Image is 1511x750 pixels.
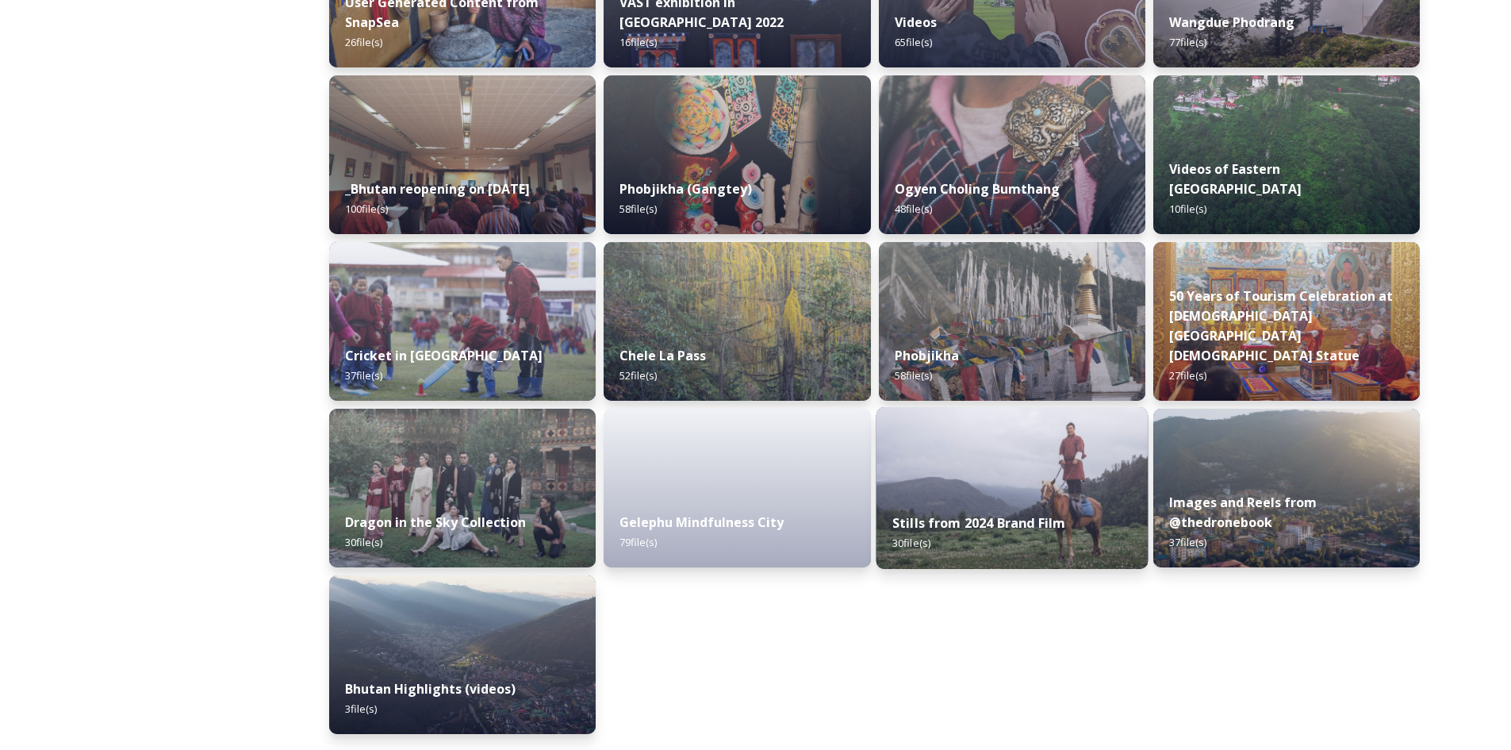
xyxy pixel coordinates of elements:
[345,180,530,198] strong: _Bhutan reopening on [DATE]
[895,202,932,216] span: 48 file(s)
[345,202,388,216] span: 100 file(s)
[892,514,1065,532] strong: Stills from 2024 Brand Film
[879,75,1145,234] img: Ogyen%2520Choling%2520by%2520Matt%2520Dutile5.jpg
[1169,160,1302,198] strong: Videos of Eastern [GEOGRAPHIC_DATA]
[1169,535,1206,549] span: 37 file(s)
[1169,368,1206,383] span: 27 file(s)
[895,35,932,49] span: 65 file(s)
[345,702,377,716] span: 3 file(s)
[879,242,1145,401] img: Phobjika%2520by%2520Matt%2520Dutile1.jpg
[1169,494,1317,531] strong: Images and Reels from @thedronebook
[895,13,937,31] strong: Videos
[345,513,526,531] strong: Dragon in the Sky Collection
[895,368,932,383] span: 58 file(s)
[1169,35,1206,49] span: 77 file(s)
[329,409,596,567] img: 74f9cf10-d3d5-4c08-9371-13a22393556d.jpg
[619,513,784,531] strong: Gelephu Mindfulness City
[604,409,870,607] iframe: msdoc-iframe
[604,75,870,234] img: Phobjika%2520by%2520Matt%2520Dutile2.jpg
[1153,75,1420,234] img: East%2520Bhutan%2520-%2520Khoma%25204K%2520Color%2520Graded.jpg
[895,347,959,364] strong: Phobjikha
[876,407,1148,569] img: 4075df5a-b6ee-4484-8e29-7e779a92fa88.jpg
[345,535,382,549] span: 30 file(s)
[345,368,382,383] span: 37 file(s)
[619,180,752,198] strong: Phobjikha (Gangtey)
[619,347,706,364] strong: Chele La Pass
[1169,202,1206,216] span: 10 file(s)
[892,536,930,550] span: 30 file(s)
[619,535,657,549] span: 79 file(s)
[1153,409,1420,567] img: 01697a38-64e0-42f2-b716-4cd1f8ee46d6.jpg
[1169,287,1393,364] strong: 50 Years of Tourism Celebration at [DEMOGRAPHIC_DATA][GEOGRAPHIC_DATA][DEMOGRAPHIC_DATA] Statue
[895,180,1060,198] strong: Ogyen Choling Bumthang
[1153,242,1420,401] img: DSC00164.jpg
[329,75,596,234] img: DSC00319.jpg
[329,575,596,734] img: b4ca3a00-89c2-4894-a0d6-064d866d0b02.jpg
[345,347,543,364] strong: Cricket in [GEOGRAPHIC_DATA]
[1169,13,1294,31] strong: Wangdue Phodrang
[619,202,657,216] span: 58 file(s)
[604,242,870,401] img: Marcus%2520Westberg%2520Chelela%2520Pass%25202023_52.jpg
[619,35,657,49] span: 16 file(s)
[329,242,596,401] img: Bhutan%2520Cricket%25201.jpeg
[345,680,516,698] strong: Bhutan Highlights (videos)
[619,368,657,383] span: 52 file(s)
[345,35,382,49] span: 26 file(s)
